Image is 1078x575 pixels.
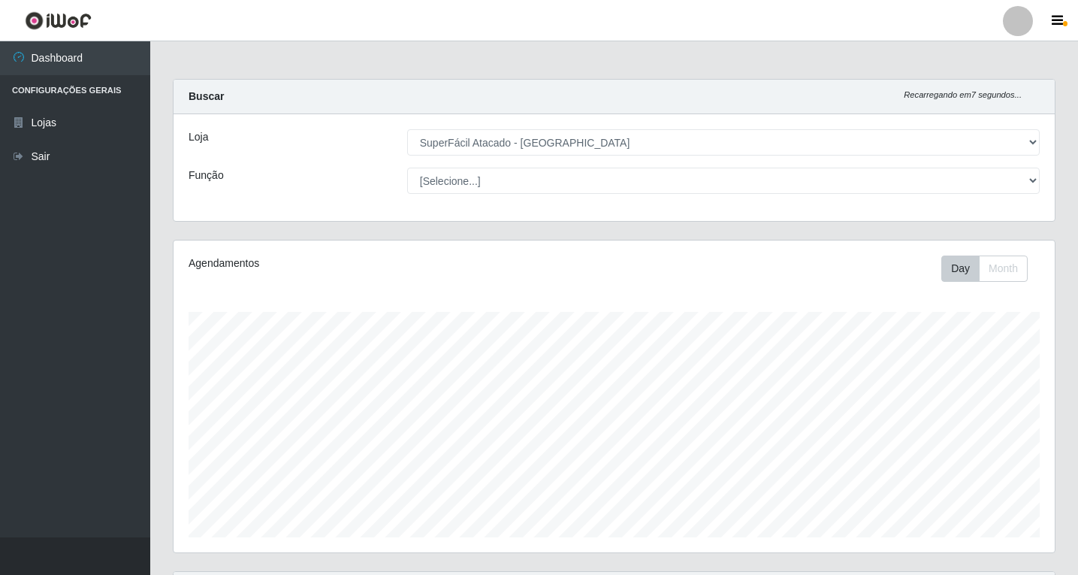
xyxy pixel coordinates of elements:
img: CoreUI Logo [25,11,92,30]
strong: Buscar [189,90,224,102]
button: Day [941,256,980,282]
div: First group [941,256,1028,282]
label: Loja [189,129,208,145]
button: Month [979,256,1028,282]
label: Função [189,168,224,183]
div: Agendamentos [189,256,530,271]
i: Recarregando em 7 segundos... [904,90,1022,99]
div: Toolbar with button groups [941,256,1040,282]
